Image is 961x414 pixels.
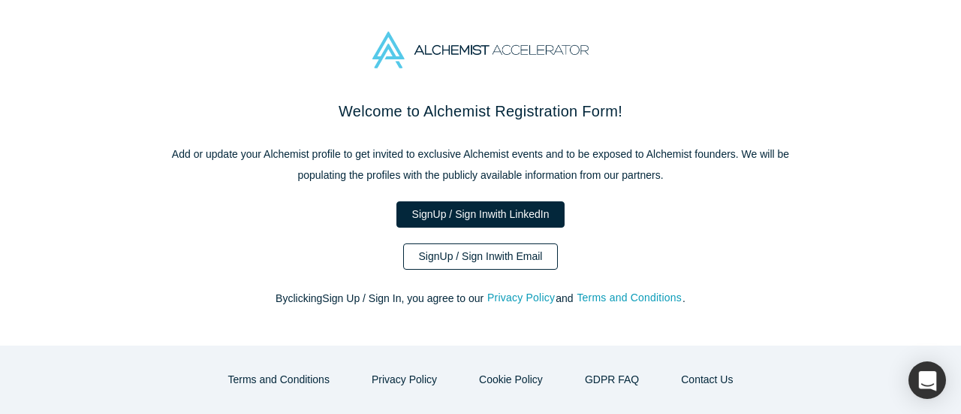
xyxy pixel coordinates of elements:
button: Terms and Conditions [212,367,345,393]
a: SignUp / Sign Inwith LinkedIn [396,201,565,228]
p: By clicking Sign Up / Sign In , you agree to our and . [165,291,796,307]
a: SignUp / Sign Inwith Email [403,243,559,270]
a: GDPR FAQ [569,367,655,393]
button: Privacy Policy [487,289,556,307]
button: Cookie Policy [463,367,559,393]
button: Privacy Policy [356,367,453,393]
img: Alchemist Accelerator Logo [372,32,589,68]
h2: Welcome to Alchemist Registration Form! [165,100,796,122]
button: Contact Us [665,367,749,393]
p: Add or update your Alchemist profile to get invited to exclusive Alchemist events and to be expos... [165,144,796,186]
button: Terms and Conditions [576,289,682,307]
